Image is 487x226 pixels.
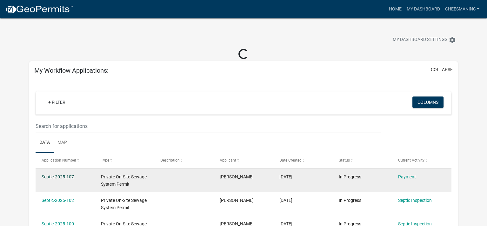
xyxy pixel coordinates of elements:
[101,174,147,187] span: Private On-Site Sewage System Permit
[42,158,76,163] span: Application Number
[398,174,416,179] a: Payment
[101,198,147,210] span: Private On-Site Sewage System Permit
[449,36,456,44] i: settings
[388,34,461,46] button: My Dashboard Settingssettings
[279,198,292,203] span: 09/18/2025
[42,174,74,179] a: Septic-2025-107
[279,174,292,179] span: 10/01/2025
[404,3,442,15] a: My Dashboard
[393,36,447,44] span: My Dashboard Settings
[386,3,404,15] a: Home
[332,153,392,168] datatable-header-cell: Status
[54,133,71,153] a: Map
[442,3,482,15] a: cheesmaninc
[273,153,332,168] datatable-header-cell: Date Created
[339,198,361,203] span: In Progress
[398,198,432,203] a: Septic Inspection
[101,158,109,163] span: Type
[36,133,54,153] a: Data
[412,96,444,108] button: Columns
[220,158,236,163] span: Applicant
[339,158,350,163] span: Status
[279,158,301,163] span: Date Created
[214,153,273,168] datatable-header-cell: Applicant
[42,198,74,203] a: Septic-2025-102
[339,174,361,179] span: In Progress
[220,198,254,203] span: Gary Cheesman
[154,153,214,168] datatable-header-cell: Description
[392,153,451,168] datatable-header-cell: Current Activity
[95,153,154,168] datatable-header-cell: Type
[36,153,95,168] datatable-header-cell: Application Number
[34,67,109,74] h5: My Workflow Applications:
[398,158,424,163] span: Current Activity
[220,174,254,179] span: Gary Cheesman
[160,158,180,163] span: Description
[43,96,70,108] a: + Filter
[431,66,453,73] button: collapse
[36,120,381,133] input: Search for applications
